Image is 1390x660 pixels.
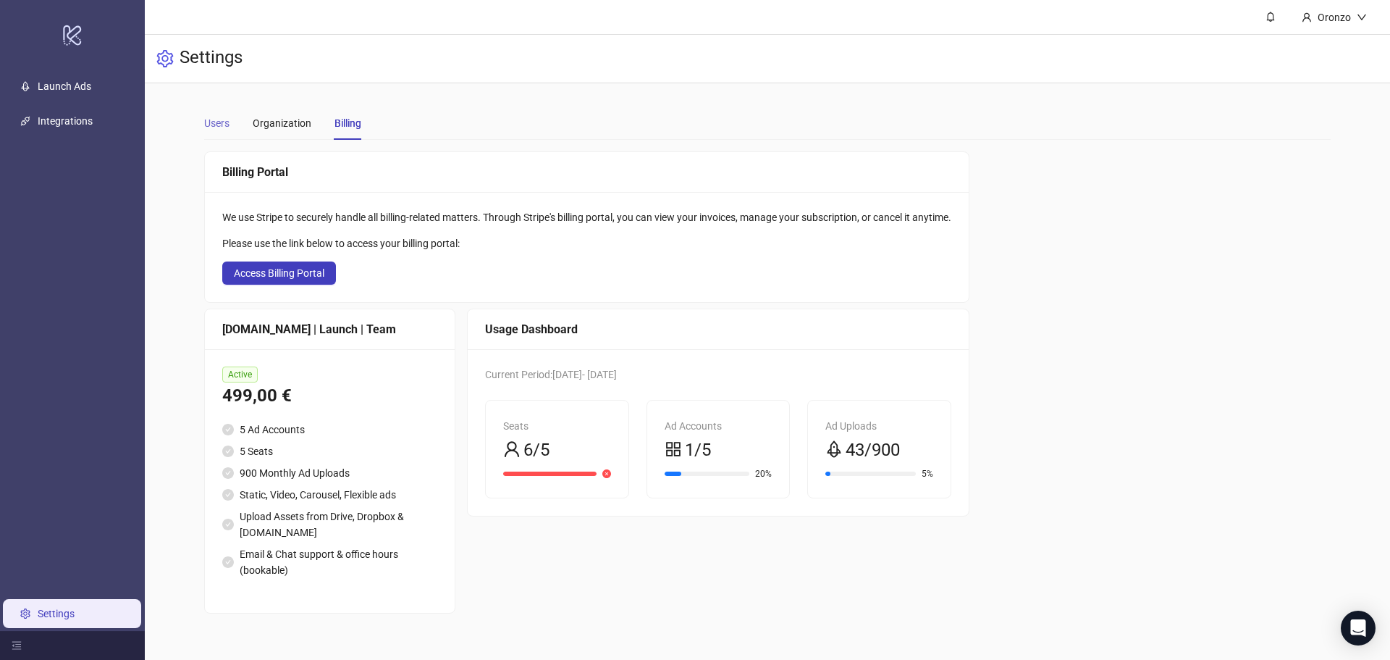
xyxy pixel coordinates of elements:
[222,489,234,501] span: check-circle
[222,556,234,568] span: check-circle
[602,469,611,478] span: close-circle
[222,424,234,435] span: check-circle
[222,487,437,503] li: Static, Video, Carousel, Flexible ads
[253,115,311,131] div: Organization
[156,50,174,67] span: setting
[38,80,91,92] a: Launch Ads
[222,163,951,181] div: Billing Portal
[222,367,258,383] span: Active
[234,267,324,279] span: Access Billing Portal
[222,320,437,338] div: [DOMAIN_NAME] | Launch | Team
[222,509,437,540] li: Upload Assets from Drive, Dropbox & [DOMAIN_NAME]
[38,115,93,127] a: Integrations
[503,418,611,434] div: Seats
[485,320,951,338] div: Usage Dashboard
[755,469,772,478] span: 20%
[180,46,243,71] h3: Settings
[222,443,437,459] li: 5 Seats
[204,115,229,131] div: Users
[922,469,933,478] span: 5%
[685,437,711,464] span: 1/5
[38,608,75,619] a: Settings
[665,440,682,458] span: appstore
[222,235,951,251] div: Please use the link below to access your billing portal:
[334,115,361,131] div: Billing
[222,209,951,225] div: We use Stripe to securely handle all billing-related matters. Through Stripe's billing portal, yo...
[1312,9,1357,25] div: Oronzo
[825,440,843,458] span: rocket
[222,465,437,481] li: 900 Monthly Ad Uploads
[222,422,437,438] li: 5 Ad Accounts
[222,519,234,530] span: check-circle
[665,418,772,434] div: Ad Accounts
[222,446,234,457] span: check-circle
[485,369,617,380] span: Current Period: [DATE] - [DATE]
[222,262,336,285] button: Access Billing Portal
[846,437,900,464] span: 43/900
[825,418,933,434] div: Ad Uploads
[222,383,437,410] div: 499,00 €
[1357,12,1367,22] span: down
[1265,12,1276,22] span: bell
[12,640,22,651] span: menu-fold
[1302,12,1312,22] span: user
[1341,611,1376,646] div: Open Intercom Messenger
[222,467,234,479] span: check-circle
[503,440,521,458] span: user
[222,546,437,578] li: Email & Chat support & office hours (bookable)
[523,437,549,464] span: 6/5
